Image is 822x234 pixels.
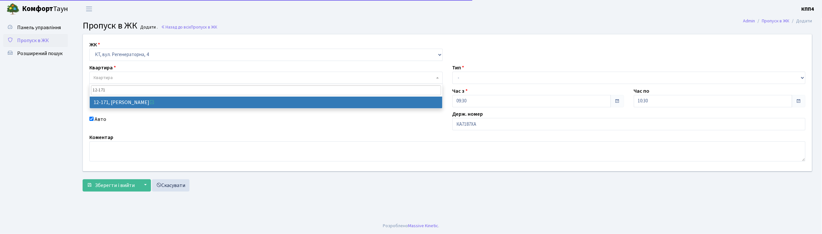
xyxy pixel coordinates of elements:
[161,24,217,30] a: Назад до всіхПропуск в ЖК
[734,14,822,28] nav: breadcrumb
[762,18,790,24] a: Пропуск в ЖК
[17,24,61,31] span: Панель управління
[95,115,106,123] label: Авто
[452,64,464,72] label: Тип
[408,222,438,229] a: Massive Kinetic
[89,134,113,141] label: Коментар
[634,87,650,95] label: Час по
[191,24,217,30] span: Пропуск в ЖК
[83,179,139,192] button: Зберегти і вийти
[6,3,19,16] img: logo.png
[89,41,100,49] label: ЖК
[83,19,137,32] span: Пропуск в ЖК
[94,75,113,81] span: Квартира
[790,18,812,25] li: Додати
[89,64,116,72] label: Квартира
[3,47,68,60] a: Розширений пошук
[22,4,53,14] b: Комфорт
[152,179,189,192] a: Скасувати
[383,222,439,229] div: Розроблено .
[3,34,68,47] a: Пропуск в ЖК
[22,4,68,15] span: Таун
[452,110,483,118] label: Держ. номер
[90,97,442,108] li: 12-171, [PERSON_NAME]
[743,18,755,24] a: Admin
[452,118,806,130] input: АА1234АА
[139,25,158,30] small: Додати .
[95,182,135,189] span: Зберегти і вийти
[81,4,97,14] button: Переключити навігацію
[802,5,814,13] a: КПП4
[802,6,814,13] b: КПП4
[3,21,68,34] a: Панель управління
[17,37,49,44] span: Пропуск в ЖК
[17,50,63,57] span: Розширений пошук
[452,87,468,95] label: Час з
